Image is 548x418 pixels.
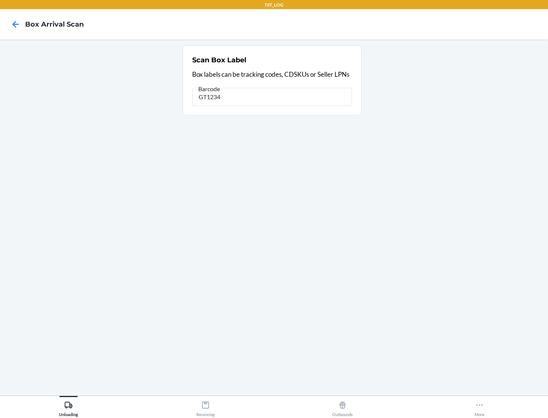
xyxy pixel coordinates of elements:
[332,398,353,417] div: Outbounds
[25,19,84,29] h4: Box Arrival Scan
[137,396,274,417] button: Receiving
[59,398,78,417] div: Unloading
[264,2,284,8] p: TST_LOG
[192,55,246,65] h2: Scan Box Label
[274,396,411,417] button: Outbounds
[411,396,548,417] button: More
[192,70,352,79] p: Box labels can be tracking codes, CDSKUs or Seller LPNs
[196,398,215,417] div: Receiving
[192,88,352,106] input: Barcode
[197,85,221,93] span: Barcode
[475,398,484,417] div: More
